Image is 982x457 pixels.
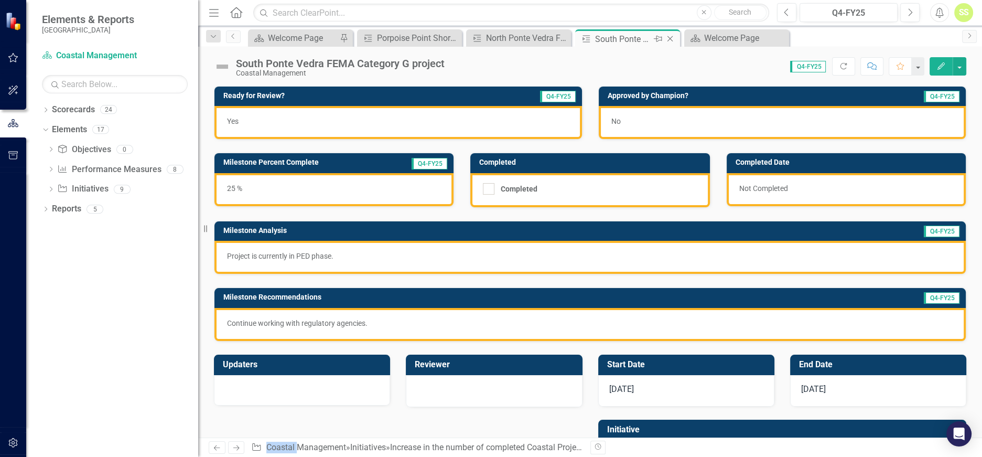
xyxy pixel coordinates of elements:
[42,26,134,34] small: [GEOGRAPHIC_DATA]
[611,117,621,125] span: No
[223,360,385,369] h3: Updaters
[609,384,634,394] span: [DATE]
[607,425,962,434] h3: Initiative
[251,31,337,45] a: Welcome Page
[92,125,109,134] div: 17
[223,158,386,166] h3: Milestone Percent Complete
[736,158,961,166] h3: Completed Date
[214,173,454,206] div: 25 %
[227,117,239,125] span: Yes
[595,33,651,46] div: South Ponte Vedra FEMA Category G project
[57,164,161,176] a: Performance Measures
[266,442,346,452] a: Coastal Management
[251,442,582,454] div: » » »
[253,4,769,22] input: Search ClearPoint...
[57,144,111,156] a: Objectives
[223,293,760,301] h3: Milestone Recommendations
[350,442,386,452] a: Initiatives
[167,165,184,174] div: 8
[607,360,769,369] h3: Start Date
[800,3,898,22] button: Q4-FY25
[214,58,231,75] img: Not Defined
[954,3,973,22] button: SS
[100,105,117,114] div: 24
[87,205,103,214] div: 5
[236,58,445,69] div: South Ponte Vedra FEMA Category G project
[114,185,131,194] div: 9
[52,203,81,215] a: Reports
[790,61,826,72] span: Q4-FY25
[57,183,108,195] a: Initiatives
[223,227,690,235] h3: Milestone Analysis
[729,8,751,16] span: Search
[42,13,134,26] span: Elements & Reports
[608,92,850,100] h3: Approved by Champion?
[390,442,587,452] a: Increase in the number of completed Coastal Projects
[803,7,894,19] div: Q4-FY25
[415,360,577,369] h3: Reviewer
[227,318,953,328] p: Continue working with regulatory agencies.
[223,92,444,100] h3: Ready for Review?
[360,31,459,45] a: Porpoise Point Shoreline Stabilization Project
[42,75,188,93] input: Search Below...
[268,31,337,45] div: Welcome Page
[687,31,786,45] a: Welcome Page
[52,124,87,136] a: Elements
[227,251,953,261] p: Project is currently in PED phase.
[924,91,959,102] span: Q4-FY25
[52,104,95,116] a: Scorecards
[727,173,966,206] div: Not Completed
[377,31,459,45] div: Porpoise Point Shoreline Stabilization Project
[42,50,173,62] a: Coastal Management
[799,360,961,369] h3: End Date
[946,421,972,447] div: Open Intercom Messenger
[412,158,447,169] span: Q4-FY25
[924,226,959,237] span: Q4-FY25
[704,31,786,45] div: Welcome Page
[801,384,826,394] span: [DATE]
[116,145,133,154] div: 0
[924,292,959,304] span: Q4-FY25
[714,5,767,20] button: Search
[469,31,568,45] a: North Ponte Vedra FEMA Category G project
[5,12,24,30] img: ClearPoint Strategy
[540,91,576,102] span: Q4-FY25
[236,69,445,77] div: Coastal Management
[486,31,568,45] div: North Ponte Vedra FEMA Category G project
[479,158,704,166] h3: Completed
